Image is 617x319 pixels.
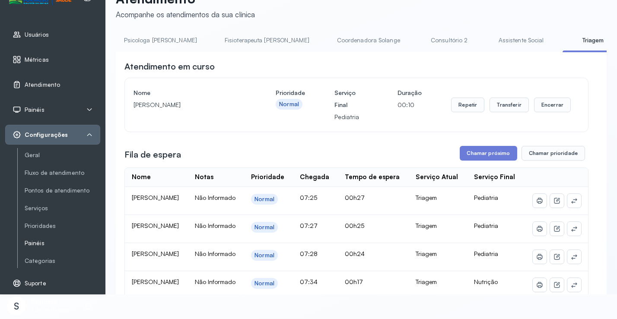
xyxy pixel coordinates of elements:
a: Prioridades [25,222,100,230]
a: Psicologa [PERSON_NAME] [115,33,206,47]
a: Pontos de atendimento [25,185,100,196]
span: [PERSON_NAME] [132,278,179,285]
span: 07:27 [300,222,318,229]
a: Categorias [25,257,100,265]
div: Normal [254,196,274,203]
h4: Serviço Final [334,87,368,111]
a: Serviços [25,205,100,212]
h4: Nome [134,87,246,99]
span: [PERSON_NAME] [132,194,179,201]
div: Chegada [300,173,329,181]
span: Configurações [25,131,68,139]
span: Atendimento [25,81,60,88]
a: Painéis [25,238,100,249]
p: [PERSON_NAME] [134,99,246,111]
p: Pediatria [334,111,368,123]
span: Pediatria [474,194,498,201]
div: Nome [132,173,151,181]
a: Usuários [13,30,93,39]
a: Serviços [25,203,100,214]
a: Métricas [13,55,93,64]
div: Normal [279,101,299,108]
span: Usuários [25,31,49,38]
span: Não Informado [195,250,235,257]
a: Atendimento [13,80,93,89]
button: Chamar próximo [460,146,517,161]
div: Triagem [416,194,460,202]
button: Repetir [451,98,484,112]
a: Coordenadora Solange [328,33,409,47]
span: Métricas [25,56,49,63]
p: Administrador [31,306,70,314]
span: Pediatria [474,250,498,257]
div: Triagem [416,222,460,230]
span: 00h24 [345,250,365,257]
span: [PERSON_NAME] [132,222,179,229]
p: 00:10 [398,99,422,111]
span: [PERSON_NAME] [132,250,179,257]
h4: Duração [398,87,422,99]
div: Serviço Final [474,173,515,181]
span: Nutrição [474,278,498,285]
div: Triagem [416,250,460,258]
button: Encerrar [534,98,571,112]
h3: Atendimento em curso [124,60,215,73]
button: Transferir [490,98,529,112]
a: Categorias [25,256,100,266]
div: Notas [195,173,213,181]
span: Não Informado [195,222,235,229]
div: Triagem [416,278,460,286]
span: 00h17 [345,278,363,285]
span: 00h25 [345,222,364,229]
div: Normal [254,280,274,287]
a: Prioridades [25,221,100,231]
span: 00h27 [345,194,365,201]
span: 07:34 [300,278,318,285]
div: Acompanhe os atendimentos da sua clínica [116,10,255,19]
span: Não Informado [195,278,235,285]
a: Assistente Social [490,33,553,47]
a: Fisioterapeuta [PERSON_NAME] [216,33,318,47]
div: Prioridade [251,173,284,181]
a: Geral [25,152,100,159]
p: Suporte [31,298,70,306]
h4: Prioridade [276,87,305,99]
span: 07:25 [300,194,317,201]
a: Fluxo de atendimento [25,167,100,178]
a: Fluxo de atendimento [25,169,100,177]
h3: Fila de espera [124,148,181,161]
a: Consultório 2 [419,33,480,47]
span: Pediatria [474,222,498,229]
a: Geral [25,150,100,161]
span: 07:28 [300,250,318,257]
a: Pontos de atendimento [25,187,100,194]
div: Tempo de espera [345,173,400,181]
div: Normal [254,224,274,231]
span: Suporte [25,280,46,287]
a: Painéis [25,240,100,247]
span: Painéis [25,106,45,114]
button: Chamar prioridade [522,146,585,161]
div: Normal [254,252,274,259]
span: Não Informado [195,194,235,201]
div: Serviço Atual [416,173,458,181]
